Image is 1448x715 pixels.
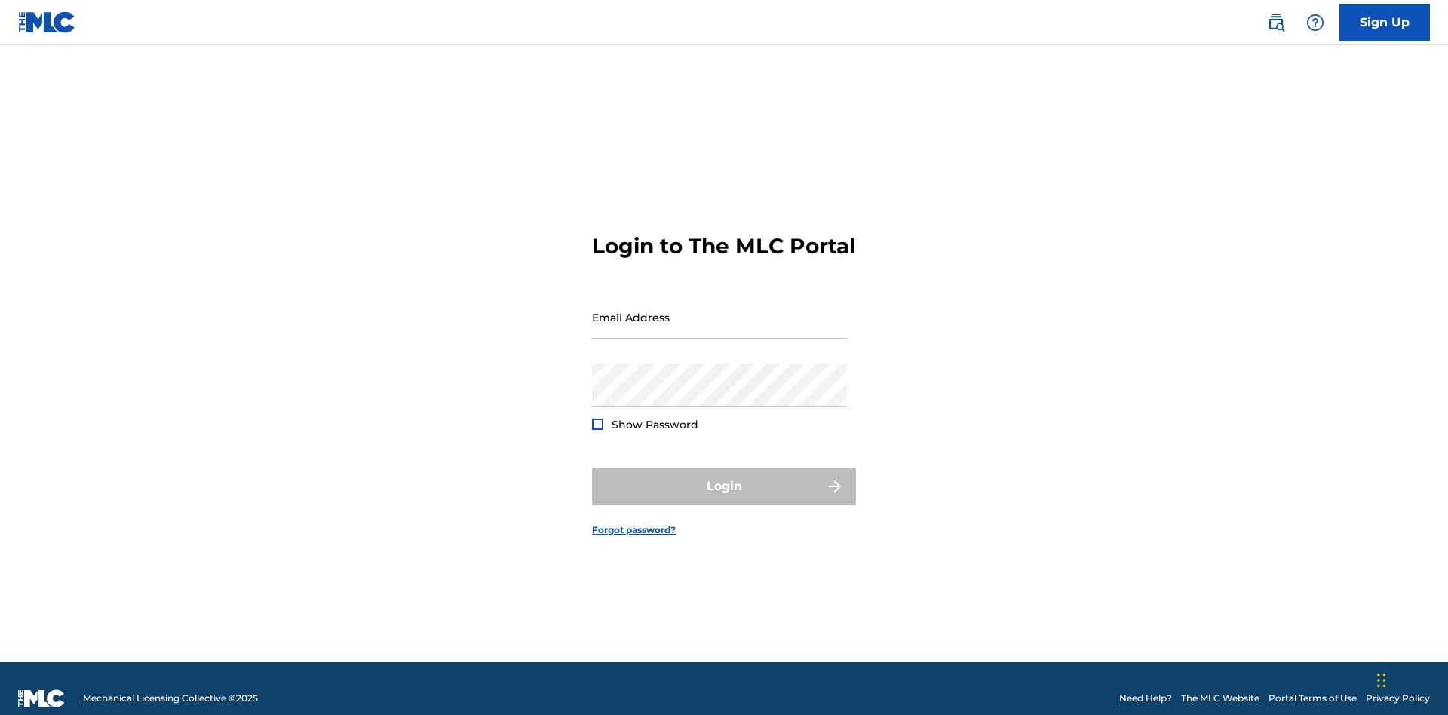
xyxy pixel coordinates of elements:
[592,523,676,537] a: Forgot password?
[18,11,76,33] img: MLC Logo
[592,233,855,259] h3: Login to The MLC Portal
[1269,692,1357,705] a: Portal Terms of Use
[1119,692,1172,705] a: Need Help?
[1261,8,1291,38] a: Public Search
[612,418,698,431] span: Show Password
[1366,692,1430,705] a: Privacy Policy
[18,689,65,707] img: logo
[1377,658,1386,703] div: Drag
[1339,4,1430,41] a: Sign Up
[1300,8,1330,38] div: Help
[1306,14,1324,32] img: help
[1181,692,1259,705] a: The MLC Website
[1373,643,1448,715] iframe: Chat Widget
[83,692,258,705] span: Mechanical Licensing Collective © 2025
[1267,14,1285,32] img: search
